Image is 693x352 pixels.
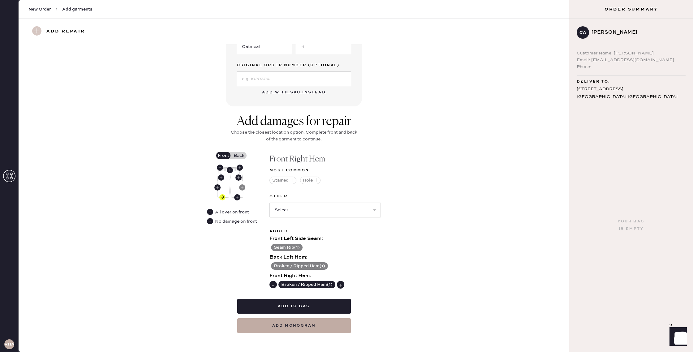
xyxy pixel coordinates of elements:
[217,165,223,171] div: Front Right Waistband
[237,71,351,86] input: e.g. 1020304
[269,152,381,167] div: Front Right Hem
[577,50,686,57] div: Customer Name: [PERSON_NAME]
[618,218,644,233] div: Your bag is empty
[258,86,329,99] button: Add with SKU instead
[271,244,303,251] button: Seam Rip(1)
[577,78,610,85] span: Deliver to:
[577,63,686,70] div: Phone:
[235,174,242,181] div: Front Left Pocket
[237,299,351,314] button: Add to bag
[271,262,328,270] button: Broken / Ripped Hem(1)
[269,272,381,280] div: Front Right Hem :
[207,209,249,216] div: All over on front
[237,165,243,171] div: Front Left Waistband
[4,342,14,346] h3: RHA
[215,218,257,225] div: No damage on front
[577,57,686,63] div: Email: [EMAIL_ADDRESS][DOMAIN_NAME]
[229,129,359,143] div: Choose the closest location option. Complete front and back of the garment to continue.
[219,194,226,200] div: Front Right Hem
[237,62,351,69] label: Original Order Number (Optional)
[234,194,240,200] div: Front Left Hem
[215,209,249,216] div: All over on front
[296,39,351,54] input: e.g. 30R
[216,152,231,159] label: Front
[664,324,690,351] iframe: Front Chat
[231,152,247,159] label: Back
[46,26,85,37] h3: Add repair
[569,6,693,12] h3: Order Summary
[592,29,681,36] div: [PERSON_NAME]
[269,177,296,184] button: Stained
[217,167,243,198] img: Garment image
[269,167,381,174] div: Most common
[269,193,381,200] label: Other
[237,39,292,54] input: e.g. Navy
[269,228,381,235] div: Added
[278,281,335,288] button: Broken / Ripped Hem(1)
[28,6,51,12] span: New Order
[237,318,351,333] button: add monogram
[229,114,359,129] div: Add damages for repair
[269,254,381,261] div: Back Left Hem :
[300,177,321,184] button: Hole
[214,184,221,191] div: Front Right Side Seam
[579,30,586,35] h3: CA
[227,167,233,173] div: Front Center Waistband
[207,218,257,225] div: No damage on front
[269,235,381,243] div: Front Left Side Seam :
[62,6,93,12] span: Add garments
[577,85,686,109] div: [STREET_ADDRESS] [GEOGRAPHIC_DATA] , [GEOGRAPHIC_DATA] 75225
[218,174,224,181] div: Front Right Pocket
[239,184,245,191] div: Front Left Side Seam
